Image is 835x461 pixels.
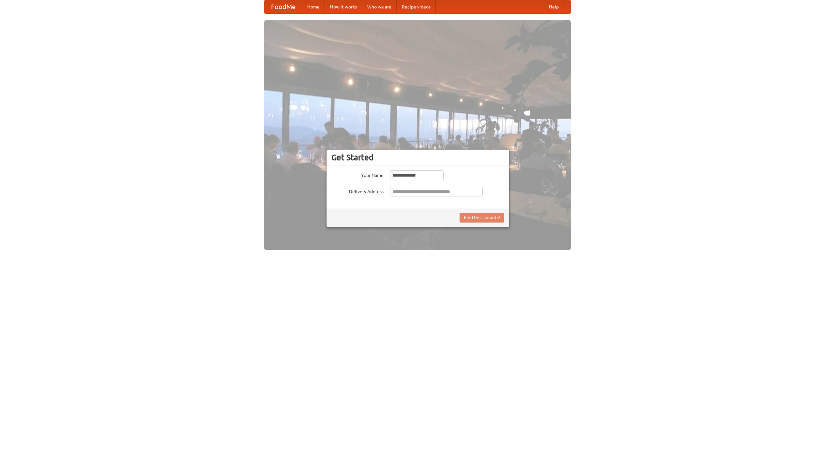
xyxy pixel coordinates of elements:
label: Delivery Address [331,187,384,195]
a: How it works [325,0,362,13]
button: Find Restaurants! [460,213,504,223]
a: Recipe videos [397,0,436,13]
a: FoodMe [265,0,302,13]
label: Your Name [331,170,384,179]
a: Help [544,0,564,13]
a: Who we are [362,0,397,13]
a: Home [302,0,325,13]
h3: Get Started [331,152,504,162]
